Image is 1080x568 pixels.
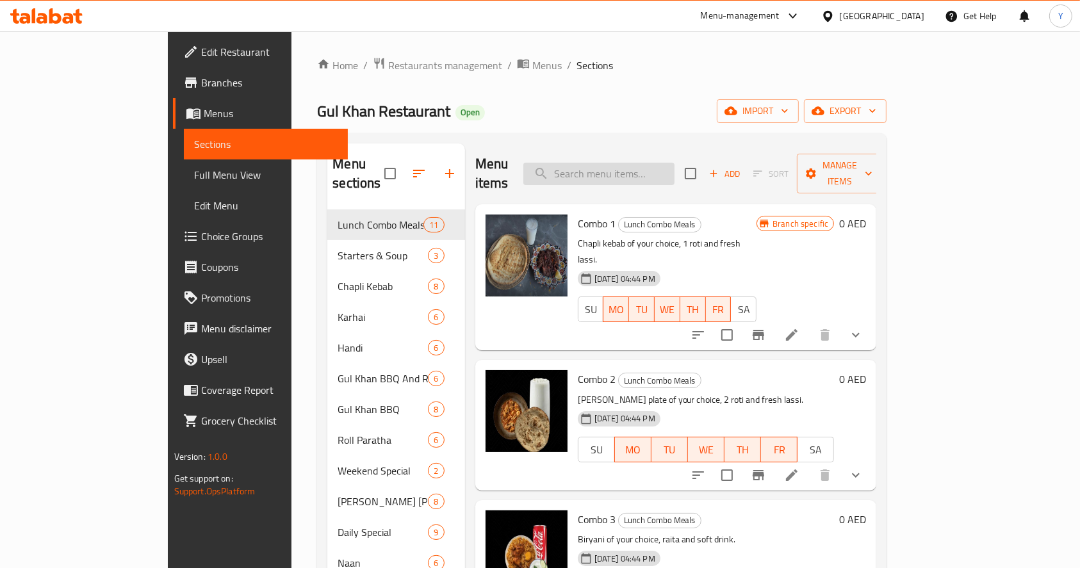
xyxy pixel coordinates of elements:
[455,105,485,120] div: Open
[429,250,443,262] span: 3
[173,344,348,375] a: Upsell
[797,154,883,193] button: Manage items
[693,441,719,459] span: WE
[701,8,780,24] div: Menu-management
[660,300,675,319] span: WE
[577,58,613,73] span: Sections
[428,432,444,448] div: items
[578,437,615,462] button: SU
[603,296,629,322] button: MO
[338,371,428,386] div: Gul Khan BBQ And Rice Platters
[184,129,348,159] a: Sections
[338,309,428,325] span: Karhai
[338,217,423,232] span: Lunch Combo Meals
[486,215,568,296] img: Combo 1
[486,370,568,452] img: Combo 2
[201,352,338,367] span: Upsell
[173,221,348,252] a: Choice Groups
[327,240,464,271] div: Starters & Soup3
[428,279,444,294] div: items
[173,37,348,67] a: Edit Restaurant
[839,510,866,528] h6: 0 AED
[338,494,428,509] span: [PERSON_NAME] [PERSON_NAME]
[657,441,683,459] span: TU
[429,373,443,385] span: 6
[655,296,680,322] button: WE
[201,413,338,428] span: Grocery Checklist
[429,342,443,354] span: 6
[208,448,227,465] span: 1.0.0
[711,300,726,319] span: FR
[714,321,740,348] span: Select to update
[338,340,428,355] span: Handi
[173,282,348,313] a: Promotions
[204,106,338,121] span: Menus
[614,437,651,462] button: MO
[840,460,871,491] button: show more
[730,296,757,322] button: SA
[338,279,428,294] span: Chapli Kebab
[327,486,464,517] div: [PERSON_NAME] [PERSON_NAME]8
[428,463,444,478] div: items
[688,437,724,462] button: WE
[578,392,835,408] p: [PERSON_NAME] plate of your choice, 2 roti and fresh lassi.
[685,300,701,319] span: TH
[201,229,338,244] span: Choice Groups
[707,166,742,181] span: Add
[704,164,745,184] span: Add item
[317,57,887,74] nav: breadcrumb
[184,159,348,190] a: Full Menu View
[475,154,509,193] h2: Menu items
[174,483,256,499] a: Support.OpsPlatform
[428,309,444,325] div: items
[803,441,829,459] span: SA
[517,57,562,74] a: Menus
[173,67,348,98] a: Branches
[428,402,444,417] div: items
[424,219,443,231] span: 11
[338,524,428,540] span: Daily Special
[706,296,732,322] button: FR
[724,437,761,462] button: TH
[173,98,348,129] a: Menus
[766,441,792,459] span: FR
[743,460,774,491] button: Branch-specific-item
[620,441,646,459] span: MO
[429,496,443,508] span: 8
[589,273,660,285] span: [DATE] 04:44 PM
[377,160,404,187] span: Select all sections
[173,405,348,436] a: Grocery Checklist
[578,296,604,322] button: SU
[317,97,450,126] span: Gul Khan Restaurant
[428,340,444,355] div: items
[651,437,688,462] button: TU
[683,320,714,350] button: sort-choices
[194,167,338,183] span: Full Menu View
[428,248,444,263] div: items
[184,190,348,221] a: Edit Menu
[429,311,443,323] span: 6
[578,214,616,233] span: Combo 1
[1058,9,1063,23] span: Y
[810,460,840,491] button: delete
[455,107,485,118] span: Open
[584,300,599,319] span: SU
[201,321,338,336] span: Menu disclaimer
[784,467,799,483] a: Edit menu item
[429,280,443,293] span: 8
[840,320,871,350] button: show more
[201,75,338,90] span: Branches
[338,402,428,417] span: Gul Khan BBQ
[714,462,740,489] span: Select to update
[578,369,616,389] span: Combo 2
[338,248,428,263] span: Starters & Soup
[589,412,660,425] span: [DATE] 04:44 PM
[567,58,571,73] li: /
[730,441,756,459] span: TH
[745,164,797,184] span: Select section first
[680,296,706,322] button: TH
